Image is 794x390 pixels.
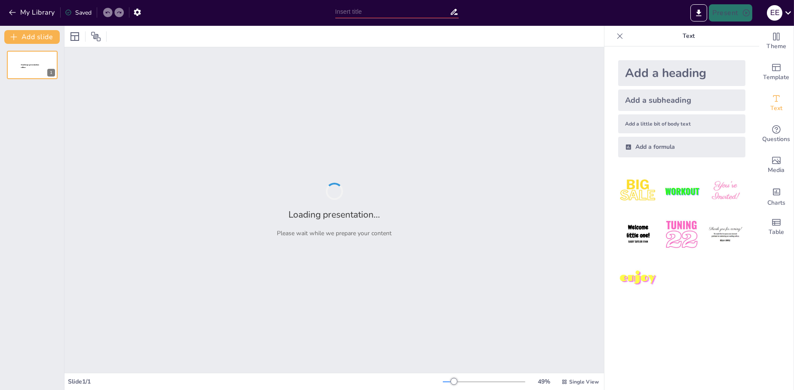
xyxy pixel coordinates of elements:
[662,171,702,211] img: 2.jpeg
[709,4,752,21] button: Present
[759,119,794,150] div: Get real-time input from your audience
[618,215,658,255] img: 4.jpeg
[618,60,745,86] div: Add a heading
[618,137,745,157] div: Add a formula
[627,26,751,46] p: Text
[690,4,707,21] button: Export to PowerPoint
[65,9,92,17] div: Saved
[705,171,745,211] img: 3.jpeg
[759,88,794,119] div: Add text boxes
[766,42,786,51] span: Theme
[770,104,782,113] span: Text
[618,171,658,211] img: 1.jpeg
[769,227,784,237] span: Table
[4,30,60,44] button: Add slide
[534,378,555,386] div: 49 %
[47,69,55,77] div: 1
[91,31,101,42] span: Position
[618,89,745,111] div: Add a subheading
[68,30,82,43] div: Layout
[335,6,450,18] input: Insert title
[21,64,39,69] span: Sendsteps presentation editor
[759,212,794,243] div: Add a table
[767,4,782,21] button: E E
[767,198,785,208] span: Charts
[768,166,785,175] span: Media
[6,6,58,19] button: My Library
[763,73,790,82] span: Template
[763,135,791,144] span: Questions
[618,258,658,298] img: 7.jpeg
[662,215,702,255] img: 5.jpeg
[277,229,392,237] p: Please wait while we prepare your content
[759,26,794,57] div: Change the overall theme
[68,378,443,386] div: Slide 1 / 1
[759,150,794,181] div: Add images, graphics, shapes or video
[759,181,794,212] div: Add charts and graphs
[288,209,380,221] h2: Loading presentation...
[618,114,745,133] div: Add a little bit of body text
[7,51,58,79] div: 1
[759,57,794,88] div: Add ready made slides
[705,215,745,255] img: 6.jpeg
[767,5,782,21] div: E E
[569,378,599,385] span: Single View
